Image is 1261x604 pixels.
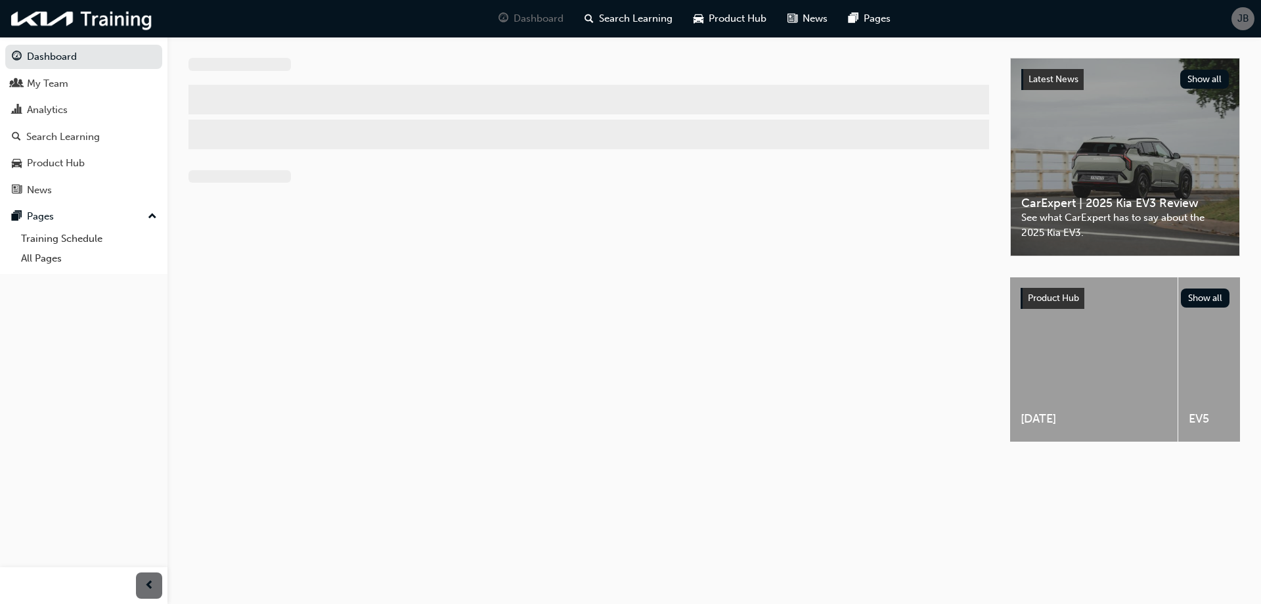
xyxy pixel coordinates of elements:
button: DashboardMy TeamAnalyticsSearch LearningProduct HubNews [5,42,162,204]
div: Analytics [27,103,68,118]
button: Show all [1181,289,1230,308]
a: Dashboard [5,45,162,69]
img: kia-training [7,5,158,32]
a: Product HubShow all [1021,288,1229,309]
a: Analytics [5,98,162,122]
span: JB [1237,11,1249,26]
span: guage-icon [12,51,22,63]
span: up-icon [148,208,157,225]
a: car-iconProduct Hub [683,5,777,32]
span: CarExpert | 2025 Kia EV3 Review [1021,196,1229,211]
span: chart-icon [12,105,22,116]
span: people-icon [12,78,22,90]
div: My Team [27,76,68,91]
span: pages-icon [12,211,22,223]
a: Latest NewsShow all [1021,69,1229,90]
div: News [27,183,52,198]
span: Pages [864,11,891,26]
div: Pages [27,209,54,224]
a: Latest NewsShow allCarExpert | 2025 Kia EV3 ReviewSee what CarExpert has to say about the 2025 Ki... [1010,58,1240,256]
span: Product Hub [709,11,766,26]
span: search-icon [12,131,21,143]
a: Training Schedule [16,229,162,249]
span: News [803,11,828,26]
div: Product Hub [27,156,85,171]
span: news-icon [787,11,797,27]
div: Search Learning [26,129,100,145]
span: prev-icon [144,578,154,594]
a: News [5,178,162,202]
a: My Team [5,72,162,96]
button: Show all [1180,70,1229,89]
span: Product Hub [1028,292,1079,304]
span: news-icon [12,185,22,197]
span: See what CarExpert has to say about the 2025 Kia EV3. [1021,210,1229,240]
span: Search Learning [599,11,673,26]
a: news-iconNews [777,5,838,32]
span: pages-icon [849,11,858,27]
span: Dashboard [514,11,564,26]
button: JB [1231,7,1254,30]
span: search-icon [585,11,594,27]
a: search-iconSearch Learning [574,5,683,32]
a: pages-iconPages [838,5,901,32]
a: [DATE] [1010,277,1178,442]
span: car-icon [12,158,22,170]
button: Pages [5,204,162,229]
a: Search Learning [5,125,162,149]
a: Product Hub [5,151,162,175]
a: guage-iconDashboard [488,5,574,32]
span: guage-icon [498,11,508,27]
a: All Pages [16,248,162,269]
span: Latest News [1029,74,1078,85]
span: car-icon [694,11,703,27]
span: [DATE] [1021,411,1167,427]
